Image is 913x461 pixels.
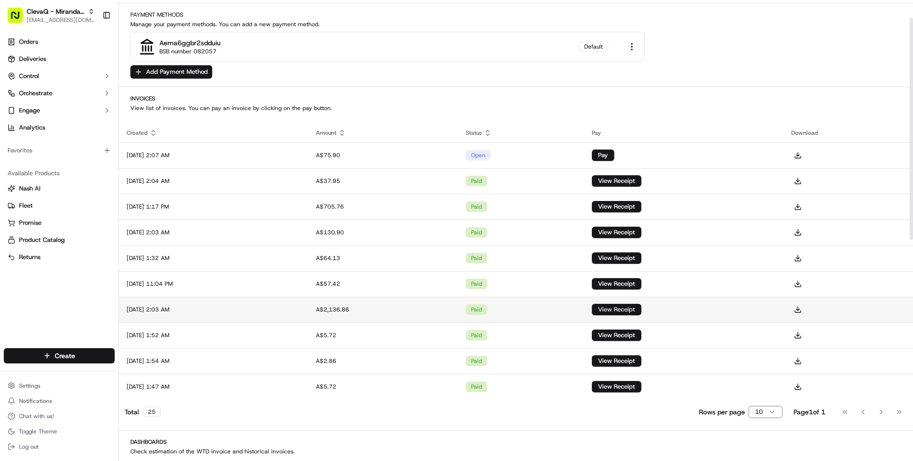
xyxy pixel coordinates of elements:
div: Created [127,129,301,137]
div: paid [466,356,487,366]
div: paid [466,227,487,238]
div: A$5.72 [316,331,451,339]
p: View list of invoices. You can pay an invoice by clicking on the pay button. [130,104,902,112]
span: Product Catalog [19,236,65,244]
button: Control [4,69,115,84]
div: 💻 [80,139,88,147]
button: Toggle Theme [4,425,115,438]
td: [DATE] 2:03 AM [119,220,308,245]
div: Status [466,129,577,137]
div: A$37.95 [316,177,451,185]
span: Settings [19,382,40,390]
div: We're available if you need us! [32,100,120,108]
button: View Receipt [592,304,641,315]
div: A$57.42 [316,280,451,288]
button: Nash AI [4,181,115,196]
span: Control [19,72,39,80]
div: Default [579,41,608,52]
div: A$130.90 [316,229,451,236]
td: [DATE] 2:03 AM [119,297,308,322]
button: View Receipt [592,227,641,238]
td: [DATE] 1:52 AM [119,322,308,348]
div: paid [466,330,487,341]
div: Page 1 of 1 [794,407,825,417]
button: View Receipt [592,330,641,341]
span: Knowledge Base [19,138,73,148]
span: Toggle Theme [19,428,57,435]
a: Product Catalog [8,236,111,244]
button: View Receipt [592,381,641,392]
a: 📗Knowledge Base [6,134,77,151]
button: Log out [4,440,115,453]
span: Deliveries [19,55,46,63]
span: Orders [19,38,38,46]
div: Start new chat [32,91,156,100]
div: A$5.72 [316,383,451,391]
span: Orchestrate [19,89,52,98]
a: Promise [8,219,111,227]
div: 📗 [10,139,17,147]
span: API Documentation [90,138,153,148]
input: Got a question? Start typing here... [25,61,171,71]
a: Analytics [4,120,115,135]
td: [DATE] 2:04 AM [119,168,308,194]
button: View Receipt [592,252,641,264]
button: Pay [592,150,614,161]
div: Pay [592,129,776,137]
div: A$2,136.86 [316,306,451,313]
button: Notifications [4,394,115,408]
button: Returns [4,250,115,265]
button: Engage [4,103,115,118]
button: ClevaQ - Miranda RSL [27,7,84,16]
p: Welcome 👋 [10,38,173,53]
div: A$2.86 [316,357,451,365]
td: [DATE] 2:07 AM [119,142,308,168]
button: Promise [4,215,115,230]
button: View Receipt [592,355,641,367]
p: Manage your payment methods. You can add a new payment method. [130,20,902,28]
p: Rows per page [699,407,745,417]
span: Analytics [19,123,45,132]
div: A$64.13 [316,254,451,262]
td: [DATE] 1:17 PM [119,194,308,220]
div: A$705.76 [316,203,451,210]
a: Fleet [8,201,111,210]
div: Download [791,129,905,137]
button: Fleet [4,198,115,213]
div: paid [466,381,487,392]
a: Returns [8,253,111,261]
button: [EMAIL_ADDRESS][DOMAIN_NAME] [27,16,95,24]
button: ClevaQ - Miranda RSL[EMAIL_ADDRESS][DOMAIN_NAME] [4,4,98,27]
span: Fleet [19,201,33,210]
div: paid [466,279,487,289]
button: Add Payment Method [130,65,212,79]
h2: Payment Methods [130,11,902,19]
h2: Dashboards [130,438,902,446]
a: Deliveries [4,51,115,67]
td: [DATE] 1:54 AM [119,348,308,374]
a: Orders [4,34,115,50]
span: Pylon [95,161,115,169]
div: 25 [143,407,161,417]
span: Engage [19,106,40,115]
div: Favorites [4,143,115,158]
div: paid [466,253,487,263]
div: Available Products [4,166,115,181]
span: Create [55,351,75,361]
button: View Receipt [592,201,641,212]
div: paid [466,176,487,186]
div: open [466,150,491,160]
button: Start new chat [162,94,173,105]
a: Nash AI [8,184,111,193]
span: Returns [19,253,40,261]
td: [DATE] 1:47 AM [119,374,308,400]
td: [DATE] 1:32 AM [119,245,308,271]
button: Product Catalog [4,232,115,248]
div: BSB number 082057 [159,48,216,55]
span: Chat with us! [19,412,54,420]
div: A$75.90 [316,151,451,159]
td: [DATE] 11:04 PM [119,271,308,297]
img: 1736555255976-a54dd68f-1ca7-489b-9aae-adbdc363a1c4 [10,91,27,108]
